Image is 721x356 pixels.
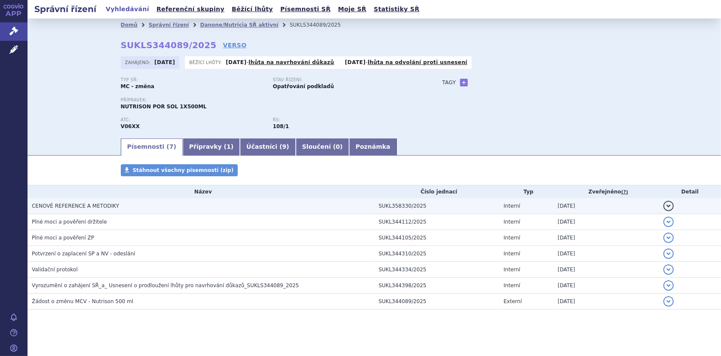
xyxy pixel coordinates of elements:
button: detail [663,264,674,275]
a: Domů [121,22,138,28]
a: Sloučení (0) [296,138,349,156]
span: Interní [503,203,520,209]
td: SUKL344310/2025 [374,246,500,262]
h3: Tagy [442,77,456,88]
p: ATC: [121,117,264,123]
a: lhůta na odvolání proti usnesení [368,59,467,65]
a: Účastníci (9) [240,138,295,156]
a: Stáhnout všechny písemnosti (zip) [121,164,238,176]
strong: polymerní výživa standardní - v tekuté formě [273,123,289,129]
a: VERSO [223,41,246,49]
a: Poznámka [349,138,397,156]
span: Zahájeno: [125,59,152,66]
td: [DATE] [553,198,659,214]
a: Běžící lhůty [229,3,276,15]
td: SUKL358330/2025 [374,198,500,214]
span: Potvrzení o zaplacení SP a NV - odeslání [32,251,135,257]
span: Externí [503,298,522,304]
strong: POTRAVINY PRO ZVLÁŠTNÍ LÉKAŘSKÉ ÚČELY (PZLÚ) (ČESKÁ ATC SKUPINA) [121,123,140,129]
p: Přípravek: [121,98,425,103]
span: CENOVÉ REFERENCE A METODIKY [32,203,119,209]
span: 0 [336,143,340,150]
a: lhůta na navrhování důkazů [249,59,334,65]
button: detail [663,217,674,227]
p: Stav řízení: [273,77,417,83]
a: Referenční skupiny [154,3,227,15]
span: Validační protokol [32,267,78,273]
a: Danone/Nutricia SŘ aktivní [200,22,278,28]
a: Moje SŘ [335,3,369,15]
strong: MC - změna [121,83,154,89]
p: - [345,59,467,66]
a: Vyhledávání [103,3,152,15]
span: 1 [227,143,231,150]
span: Stáhnout všechny písemnosti (zip) [133,167,234,173]
a: Správní řízení [149,22,189,28]
a: Statistiky SŘ [371,3,422,15]
button: detail [663,249,674,259]
span: Žádost o změnu MCV - Nutrison 500 ml [32,298,133,304]
span: Interní [503,282,520,288]
td: SUKL344105/2025 [374,230,500,246]
td: SUKL344398/2025 [374,278,500,294]
td: SUKL344334/2025 [374,262,500,278]
a: + [460,79,468,86]
td: SUKL344089/2025 [374,294,500,310]
span: Běžící lhůty: [189,59,224,66]
th: Typ [499,185,553,198]
strong: [DATE] [345,59,365,65]
li: SUKLS344089/2025 [290,18,352,31]
p: Typ SŘ: [121,77,264,83]
a: Písemnosti SŘ [278,3,333,15]
strong: [DATE] [154,59,175,65]
td: [DATE] [553,230,659,246]
strong: [DATE] [226,59,246,65]
span: Plné moci a pověření držitele [32,219,107,225]
p: RS: [273,117,417,123]
span: Interní [503,219,520,225]
td: [DATE] [553,262,659,278]
strong: SUKLS344089/2025 [121,40,217,50]
td: [DATE] [553,278,659,294]
td: [DATE] [553,214,659,230]
span: 7 [169,143,174,150]
th: Detail [659,185,721,198]
td: [DATE] [553,246,659,262]
td: [DATE] [553,294,659,310]
p: - [226,59,334,66]
span: 9 [282,143,286,150]
span: NUTRISON POR SOL 1X500ML [121,104,207,110]
th: Zveřejněno [553,185,659,198]
th: Číslo jednací [374,185,500,198]
button: detail [663,233,674,243]
a: Přípravky (1) [183,138,240,156]
h2: Správní řízení [28,3,103,15]
td: SUKL344112/2025 [374,214,500,230]
strong: Opatřování podkladů [273,83,334,89]
a: Písemnosti (7) [121,138,183,156]
span: Interní [503,251,520,257]
span: Interní [503,267,520,273]
button: detail [663,280,674,291]
span: Plné moci a pověření ZP [32,235,94,241]
th: Název [28,185,374,198]
span: Interní [503,235,520,241]
abbr: (?) [621,189,628,195]
button: detail [663,201,674,211]
button: detail [663,296,674,307]
span: Vyrozumění o zahájení SŘ_a_ Usnesení o prodloužení lhůty pro navrhování důkazů_SUKLS344089_2025 [32,282,299,288]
